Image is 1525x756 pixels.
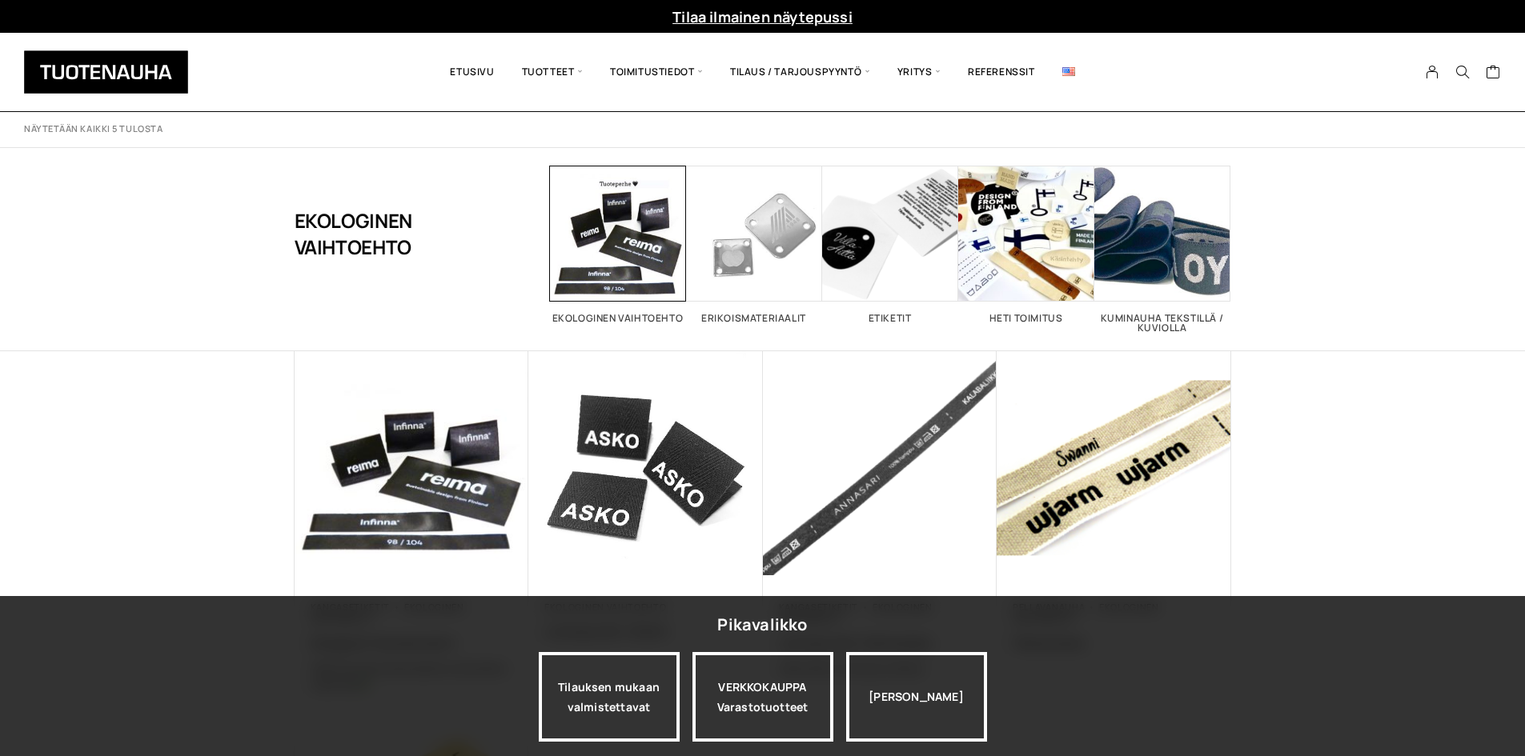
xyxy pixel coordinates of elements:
h1: Ekologinen vaihtoehto [295,166,470,302]
a: Visit product category Heti toimitus [958,166,1094,323]
h2: Kuminauha tekstillä / kuviolla [1094,314,1230,333]
img: English [1062,67,1075,76]
div: VERKKOKAUPPA Varastotuotteet [692,652,833,742]
a: Referenssit [954,45,1049,99]
div: [PERSON_NAME] [846,652,987,742]
a: VERKKOKAUPPAVarastotuotteet [692,652,833,742]
h2: Erikoismateriaalit [686,314,822,323]
a: Visit product category Ekologinen vaihtoehto [550,166,686,323]
h2: Heti toimitus [958,314,1094,323]
span: Toimitustiedot [596,45,716,99]
h2: Ekologinen vaihtoehto [550,314,686,323]
a: Visit product category Erikoismateriaalit [686,166,822,323]
span: Yritys [884,45,954,99]
a: Cart [1486,64,1501,83]
div: Pikavalikko [717,610,807,639]
span: Tilaus / Tarjouspyyntö [716,45,884,99]
a: Tilaa ilmainen näytepussi [672,7,853,26]
img: Tuotenauha Oy [24,50,188,94]
a: Tilauksen mukaan valmistettavat [539,652,680,742]
h2: Etiketit [822,314,958,323]
a: Visit product category Etiketit [822,166,958,323]
button: Search [1447,65,1478,79]
a: Visit product category Kuminauha tekstillä / kuviolla [1094,166,1230,333]
a: Etusivu [436,45,508,99]
span: Tuotteet [508,45,596,99]
a: My Account [1417,65,1448,79]
p: Näytetään kaikki 5 tulosta [24,123,163,135]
